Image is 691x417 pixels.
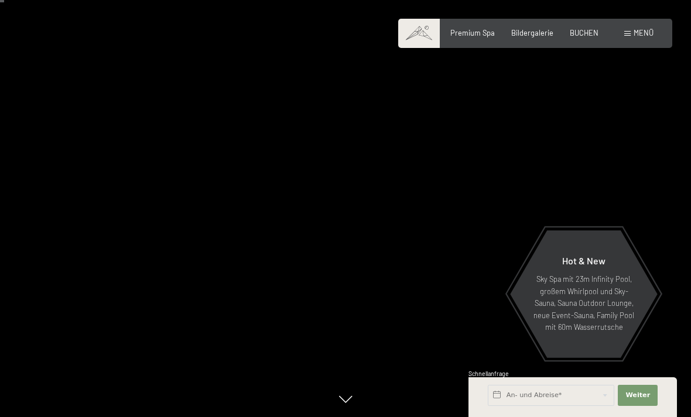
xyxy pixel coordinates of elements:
[533,273,635,333] p: Sky Spa mit 23m Infinity Pool, großem Whirlpool und Sky-Sauna, Sauna Outdoor Lounge, neue Event-S...
[509,230,658,359] a: Hot & New Sky Spa mit 23m Infinity Pool, großem Whirlpool und Sky-Sauna, Sauna Outdoor Lounge, ne...
[232,236,329,248] span: Einwilligung Marketing*
[511,28,553,37] a: Bildergalerie
[625,391,650,400] span: Weiter
[450,28,495,37] a: Premium Spa
[467,394,470,402] span: 1
[618,385,658,406] button: Weiter
[570,28,598,37] a: BUCHEN
[562,255,606,266] span: Hot & New
[634,28,654,37] span: Menü
[468,370,509,377] span: Schnellanfrage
